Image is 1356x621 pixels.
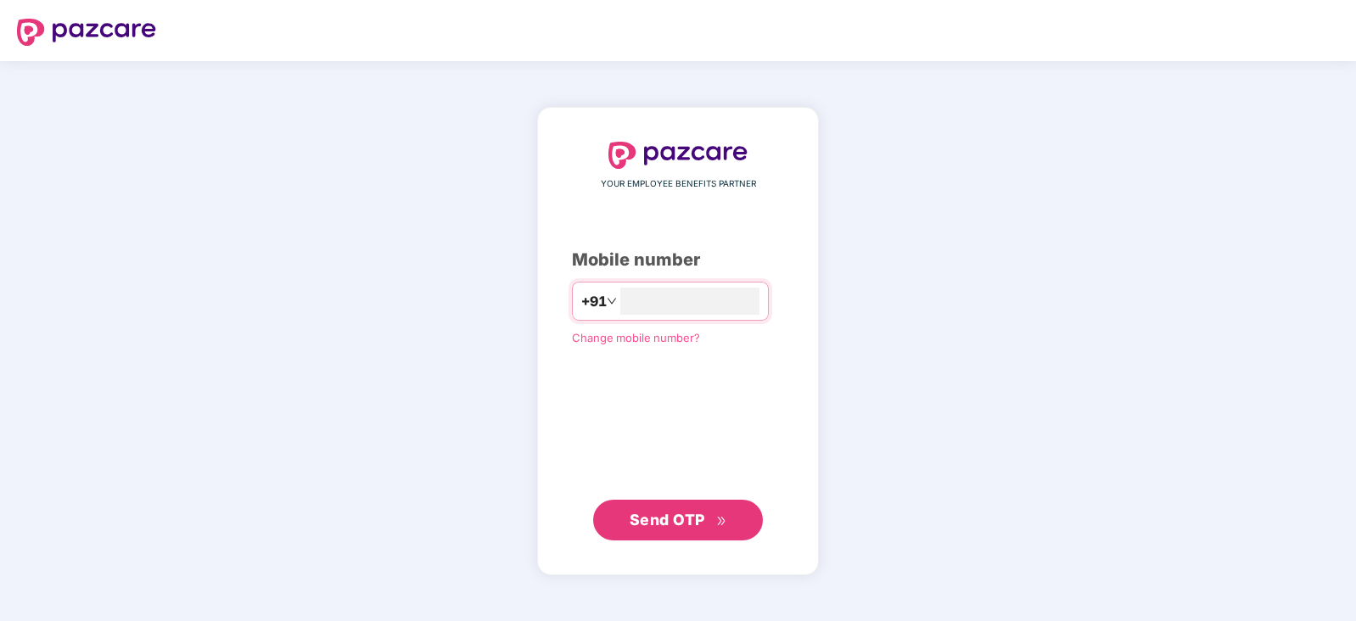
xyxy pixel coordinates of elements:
[572,331,700,344] a: Change mobile number?
[601,177,756,191] span: YOUR EMPLOYEE BENEFITS PARTNER
[607,296,617,306] span: down
[716,516,727,527] span: double-right
[608,142,748,169] img: logo
[17,19,156,46] img: logo
[593,500,763,540] button: Send OTPdouble-right
[581,291,607,312] span: +91
[630,511,705,529] span: Send OTP
[572,247,784,273] div: Mobile number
